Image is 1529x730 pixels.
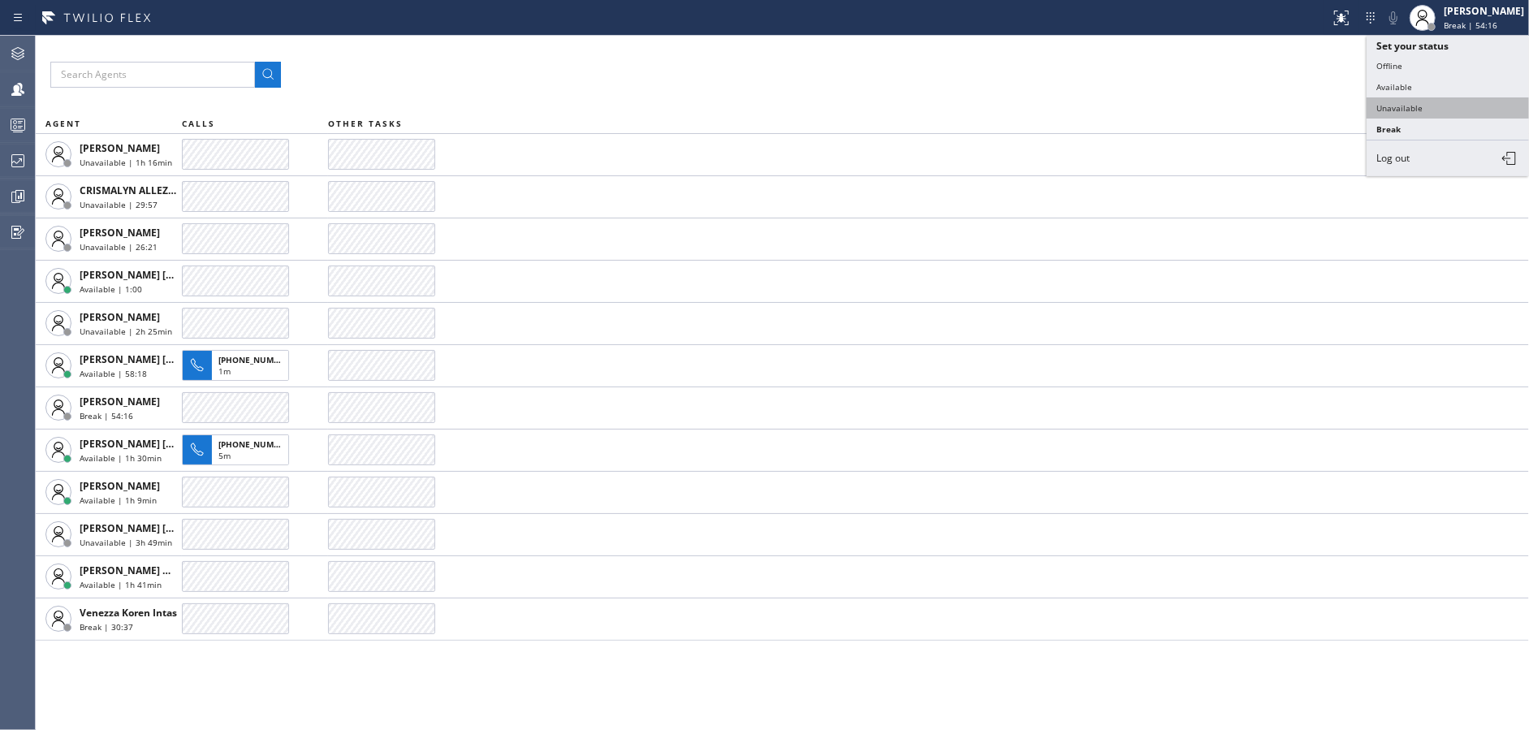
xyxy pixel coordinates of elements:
[80,352,243,366] span: [PERSON_NAME] [PERSON_NAME]
[50,62,255,88] input: Search Agents
[218,450,231,461] span: 5m
[1444,19,1497,31] span: Break | 54:16
[80,437,271,451] span: [PERSON_NAME] [PERSON_NAME] Dahil
[80,157,172,168] span: Unavailable | 1h 16min
[80,452,162,464] span: Available | 1h 30min
[328,118,403,129] span: OTHER TASKS
[182,430,294,470] button: [PHONE_NUMBER]5m
[80,283,142,295] span: Available | 1:00
[80,606,177,620] span: Venezza Koren Intas
[80,537,172,548] span: Unavailable | 3h 49min
[80,479,160,493] span: [PERSON_NAME]
[80,410,133,421] span: Break | 54:16
[45,118,81,129] span: AGENT
[80,310,160,324] span: [PERSON_NAME]
[80,199,158,210] span: Unavailable | 29:57
[80,184,180,197] span: CRISMALYN ALLEZER
[1444,4,1524,18] div: [PERSON_NAME]
[218,365,231,377] span: 1m
[80,268,243,282] span: [PERSON_NAME] [PERSON_NAME]
[80,395,160,408] span: [PERSON_NAME]
[218,438,292,450] span: [PHONE_NUMBER]
[182,118,215,129] span: CALLS
[80,226,160,240] span: [PERSON_NAME]
[80,521,243,535] span: [PERSON_NAME] [PERSON_NAME]
[80,326,172,337] span: Unavailable | 2h 25min
[1382,6,1405,29] button: Mute
[80,241,158,253] span: Unavailable | 26:21
[80,564,202,577] span: [PERSON_NAME] Guingos
[182,345,294,386] button: [PHONE_NUMBER]1m
[218,354,292,365] span: [PHONE_NUMBER]
[80,621,133,633] span: Break | 30:37
[80,579,162,590] span: Available | 1h 41min
[80,141,160,155] span: [PERSON_NAME]
[80,368,147,379] span: Available | 58:18
[80,495,157,506] span: Available | 1h 9min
